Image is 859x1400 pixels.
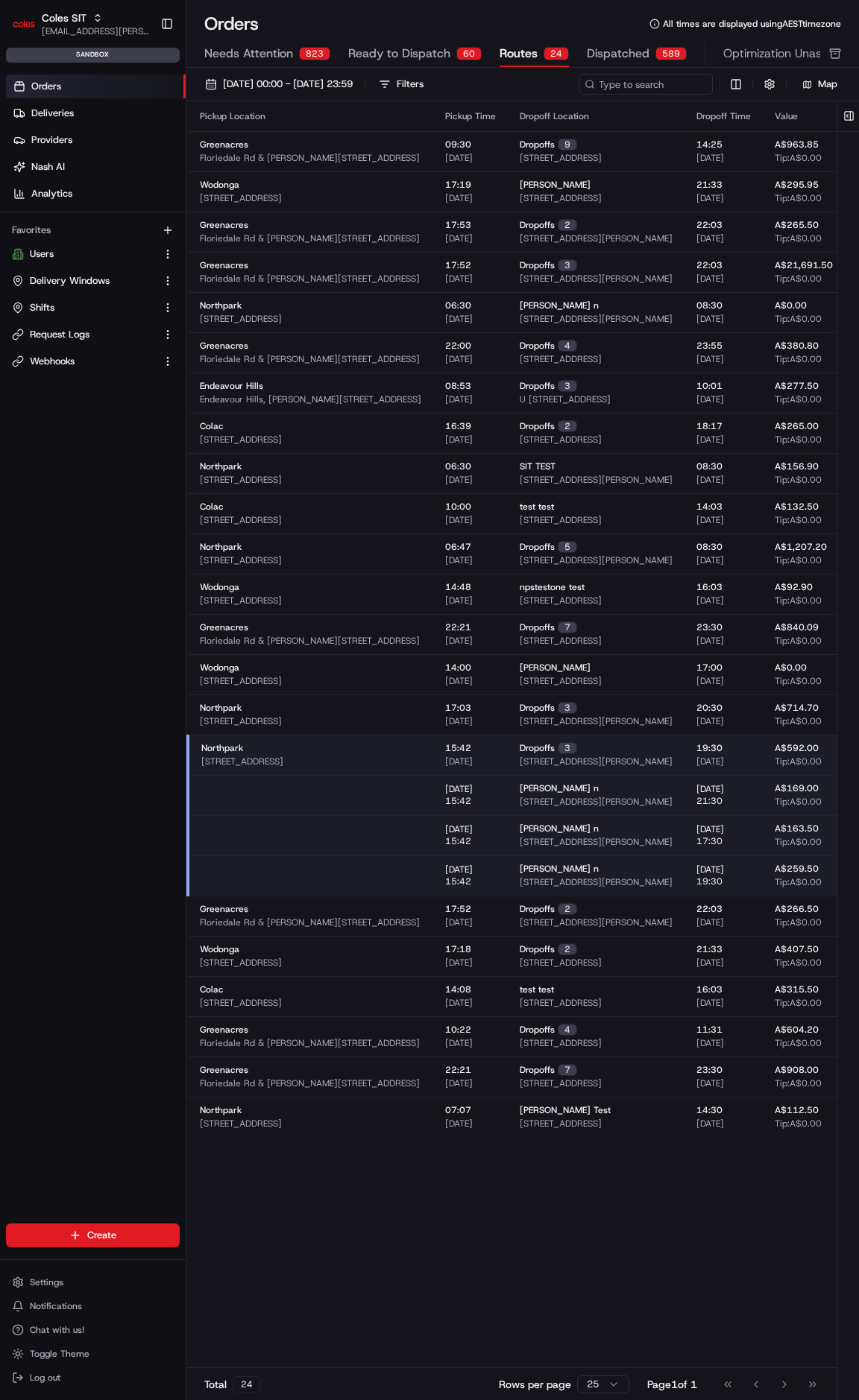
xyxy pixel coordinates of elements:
[520,192,602,204] span: [STREET_ADDRESS]
[6,1343,180,1364] button: Toggle Theme
[520,353,602,365] span: [STREET_ADDRESS]
[204,12,259,36] h1: Orders
[696,662,723,674] span: 17:00
[520,1024,555,1036] span: Dropoffs
[200,554,282,566] span: [STREET_ADDRESS]
[818,77,837,91] span: Map
[200,635,420,647] span: Floriedale Rd & [PERSON_NAME][STREET_ADDRESS]
[200,662,239,674] span: Wodonga
[200,380,263,392] span: Endeavour Hills
[445,541,471,553] span: 06:47
[587,45,649,63] span: Dispatched
[42,25,148,37] span: [EMAIL_ADDRESS][PERSON_NAME][PERSON_NAME][DOMAIN_NAME]
[696,179,723,191] span: 21:33
[520,313,673,325] span: [STREET_ADDRESS][PERSON_NAME]
[445,702,471,714] span: 17:03
[31,107,74,120] span: Deliveries
[558,219,577,231] div: 2
[6,155,186,179] a: Nash AI
[200,420,224,432] span: Colac
[42,10,86,25] span: Coles SIT
[775,514,822,526] span: Tip: A$0.00
[520,460,556,472] span: SIT TEST
[793,75,847,93] button: Map
[520,782,599,794] span: [PERSON_NAME] n
[696,380,723,392] span: 10:01
[558,903,577,915] div: 2
[87,1229,116,1242] span: Create
[520,393,611,405] span: U [STREET_ADDRESS]
[12,247,156,261] a: Users
[520,675,602,687] span: [STREET_ADDRESS]
[12,301,156,314] a: Shifts
[775,192,822,204] span: Tip: A$0.00
[445,300,471,311] span: 06:30
[696,219,723,231] span: 22:03
[696,460,723,472] span: 08:30
[775,179,819,191] span: A$295.95
[31,80,61,93] span: Orders
[6,1296,180,1317] button: Notifications
[775,675,822,687] span: Tip: A$0.00
[397,77,424,91] div: Filters
[445,756,473,767] span: [DATE]
[30,1348,89,1360] span: Toggle Theme
[775,782,819,794] span: A$169.00
[12,274,156,288] a: Delivery Windows
[445,501,471,513] span: 10:00
[200,474,282,486] span: [STREET_ADDRESS]
[520,554,673,566] span: [STREET_ADDRESS][PERSON_NAME]
[775,984,819,995] span: A$315.50
[775,273,822,285] span: Tip: A$0.00
[775,715,822,727] span: Tip: A$0.00
[445,474,473,486] span: [DATE]
[520,984,554,995] span: test test
[520,179,591,191] span: [PERSON_NAME]
[558,1024,577,1036] div: 4
[775,434,822,446] span: Tip: A$0.00
[558,541,577,553] div: 5
[445,675,473,687] span: [DATE]
[520,836,673,848] span: [STREET_ADDRESS][PERSON_NAME]
[520,863,599,875] span: [PERSON_NAME] n
[775,876,822,888] span: Tip: A$0.00
[775,110,833,122] div: Value
[6,128,186,152] a: Providers
[201,742,243,754] span: Northpark
[775,219,819,231] span: A$265.50
[198,74,359,95] button: [DATE] 00:00 - [DATE] 23:59
[200,621,248,633] span: Greenacres
[520,273,673,285] span: [STREET_ADDRESS][PERSON_NAME]
[520,635,602,647] span: [STREET_ADDRESS]
[30,1300,82,1312] span: Notifications
[520,340,555,352] span: Dropoffs
[520,110,673,122] div: Dropoff Location
[775,823,819,834] span: A$163.50
[696,340,723,352] span: 23:55
[775,259,833,271] span: A$21,691.50
[445,353,473,365] span: [DATE]
[445,460,471,472] span: 06:30
[200,139,248,151] span: Greenacres
[445,273,473,285] span: [DATE]
[200,300,242,311] span: Northpark
[775,863,819,875] span: A$259.50
[520,796,673,808] span: [STREET_ADDRESS][PERSON_NAME]
[200,1064,248,1076] span: Greenacres
[500,45,538,63] span: Routes
[520,420,555,432] span: Dropoffs
[520,434,602,446] span: [STREET_ADDRESS]
[445,943,471,955] span: 17:18
[775,621,819,633] span: A$840.09
[520,541,555,553] span: Dropoffs
[696,474,724,486] span: [DATE]
[775,756,822,767] span: Tip: A$0.00
[200,903,248,915] span: Greenacres
[30,301,54,314] span: Shifts
[6,1367,180,1388] button: Log out
[6,6,154,42] button: Coles SITColes SIT[EMAIL_ADDRESS][PERSON_NAME][PERSON_NAME][DOMAIN_NAME]
[520,581,585,593] span: npstestone test
[520,715,673,727] span: [STREET_ADDRESS][PERSON_NAME]
[775,393,822,405] span: Tip: A$0.00
[204,45,293,63] span: Needs Attention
